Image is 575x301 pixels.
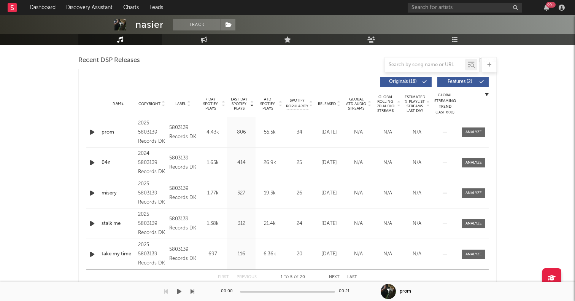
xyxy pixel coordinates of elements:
[138,240,165,268] div: 2025 5803139 Records DK
[138,180,165,207] div: 2025 5803139 Records DK
[169,215,197,233] div: 5803139 Records DK
[286,98,308,109] span: Spotify Popularity
[404,95,425,113] span: Estimated % Playlist Streams Last Day
[316,220,342,228] div: [DATE]
[102,129,134,136] a: prom
[404,159,430,167] div: N/A
[78,56,140,65] span: Recent DSP Releases
[375,190,400,197] div: N/A
[316,250,342,258] div: [DATE]
[229,97,249,111] span: Last Day Spotify Plays
[286,159,313,167] div: 25
[316,129,342,136] div: [DATE]
[237,275,257,279] button: Previous
[286,190,313,197] div: 26
[404,250,430,258] div: N/A
[229,220,254,228] div: 312
[200,97,221,111] span: 7 Day Spotify Plays
[375,159,400,167] div: N/A
[346,159,371,167] div: N/A
[257,129,282,136] div: 55.5k
[229,250,254,258] div: 116
[286,220,313,228] div: 24
[200,250,225,258] div: 697
[347,275,357,279] button: Last
[434,92,456,115] div: Global Streaming Trend (Last 60D)
[257,220,282,228] div: 21.4k
[102,250,134,258] a: take my time
[138,119,165,146] div: 2025 5803139 Records DK
[385,80,420,84] span: Originals ( 18 )
[102,101,134,107] div: Name
[218,275,229,279] button: First
[102,220,134,228] a: stalk me
[286,250,313,258] div: 20
[257,250,282,258] div: 6.36k
[221,287,236,296] div: 00:00
[346,250,371,258] div: N/A
[375,250,400,258] div: N/A
[442,80,477,84] span: Features ( 2 )
[284,276,289,279] span: to
[400,288,411,295] div: prom
[200,159,225,167] div: 1.65k
[339,287,354,296] div: 00:21
[169,184,197,202] div: 5803139 Records DK
[169,123,197,142] div: 5803139 Records DK
[404,190,430,197] div: N/A
[318,102,336,106] span: Released
[346,190,371,197] div: N/A
[408,3,522,13] input: Search for artists
[380,77,432,87] button: Originals(18)
[175,102,186,106] span: Label
[375,129,400,136] div: N/A
[286,129,313,136] div: 34
[229,190,254,197] div: 327
[329,275,340,279] button: Next
[316,159,342,167] div: [DATE]
[200,190,225,197] div: 1.77k
[200,129,225,136] div: 4.43k
[437,77,489,87] button: Features(2)
[544,5,549,11] button: 99+
[257,190,282,197] div: 19.3k
[229,129,254,136] div: 806
[257,159,282,167] div: 26.9k
[229,159,254,167] div: 414
[138,102,160,106] span: Copyright
[257,97,278,111] span: ATD Spotify Plays
[169,154,197,172] div: 5803139 Records DK
[546,2,556,8] div: 99 +
[404,220,430,228] div: N/A
[375,220,400,228] div: N/A
[138,210,165,237] div: 2025 5803139 Records DK
[346,220,371,228] div: N/A
[135,19,164,30] div: nasier
[200,220,225,228] div: 1.38k
[404,129,430,136] div: N/A
[385,62,465,68] input: Search by song name or URL
[272,273,314,282] div: 1 5 20
[294,276,299,279] span: of
[102,190,134,197] a: misery
[169,245,197,263] div: 5803139 Records DK
[346,97,367,111] span: Global ATD Audio Streams
[138,149,165,177] div: 2024 5803139 Records DK
[375,95,396,113] span: Global Rolling 7D Audio Streams
[346,129,371,136] div: N/A
[173,19,221,30] button: Track
[316,190,342,197] div: [DATE]
[102,159,134,167] a: 04n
